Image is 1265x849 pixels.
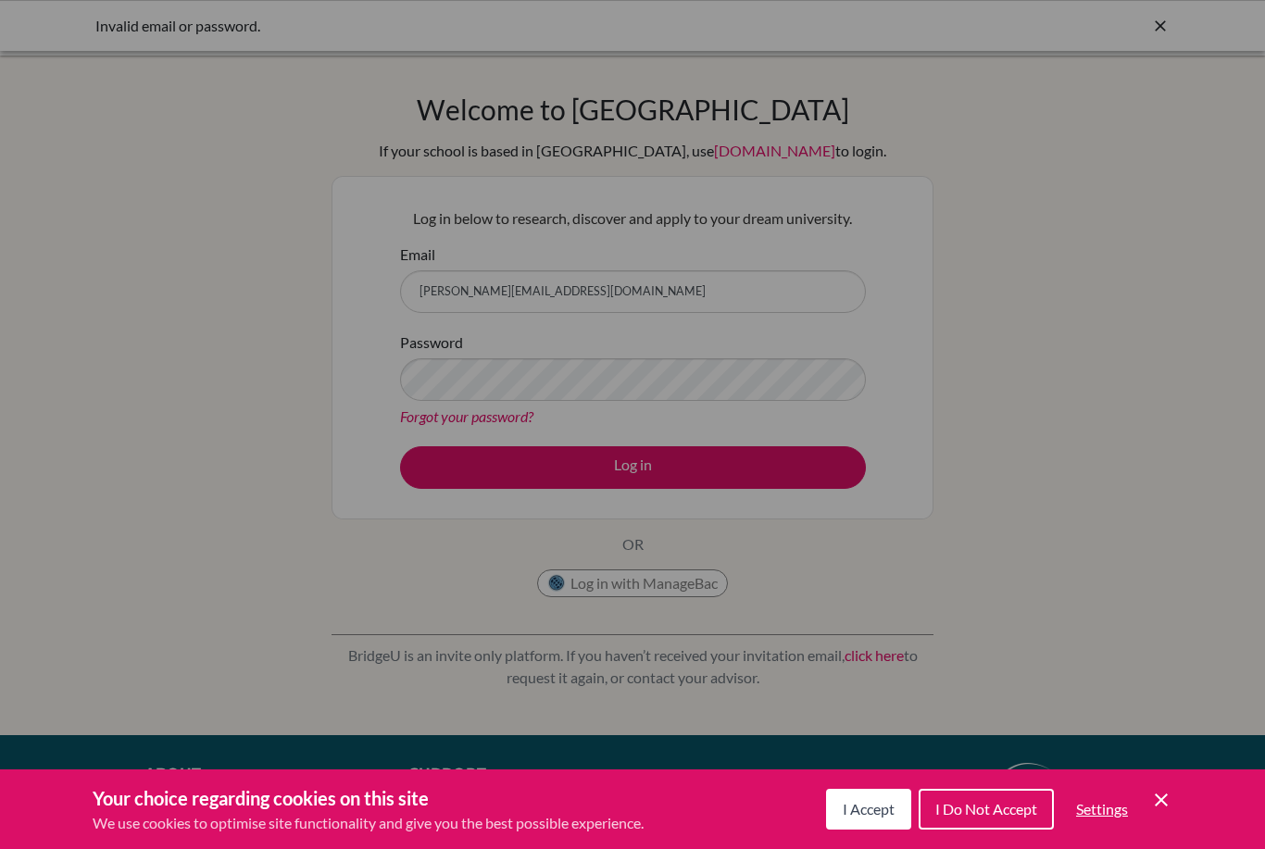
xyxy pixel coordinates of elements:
[93,812,644,834] p: We use cookies to optimise site functionality and give you the best possible experience.
[1061,791,1143,828] button: Settings
[935,800,1037,818] span: I Do Not Accept
[826,789,911,830] button: I Accept
[919,789,1054,830] button: I Do Not Accept
[843,800,895,818] span: I Accept
[93,784,644,812] h3: Your choice regarding cookies on this site
[1150,789,1172,811] button: Save and close
[1076,800,1128,818] span: Settings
